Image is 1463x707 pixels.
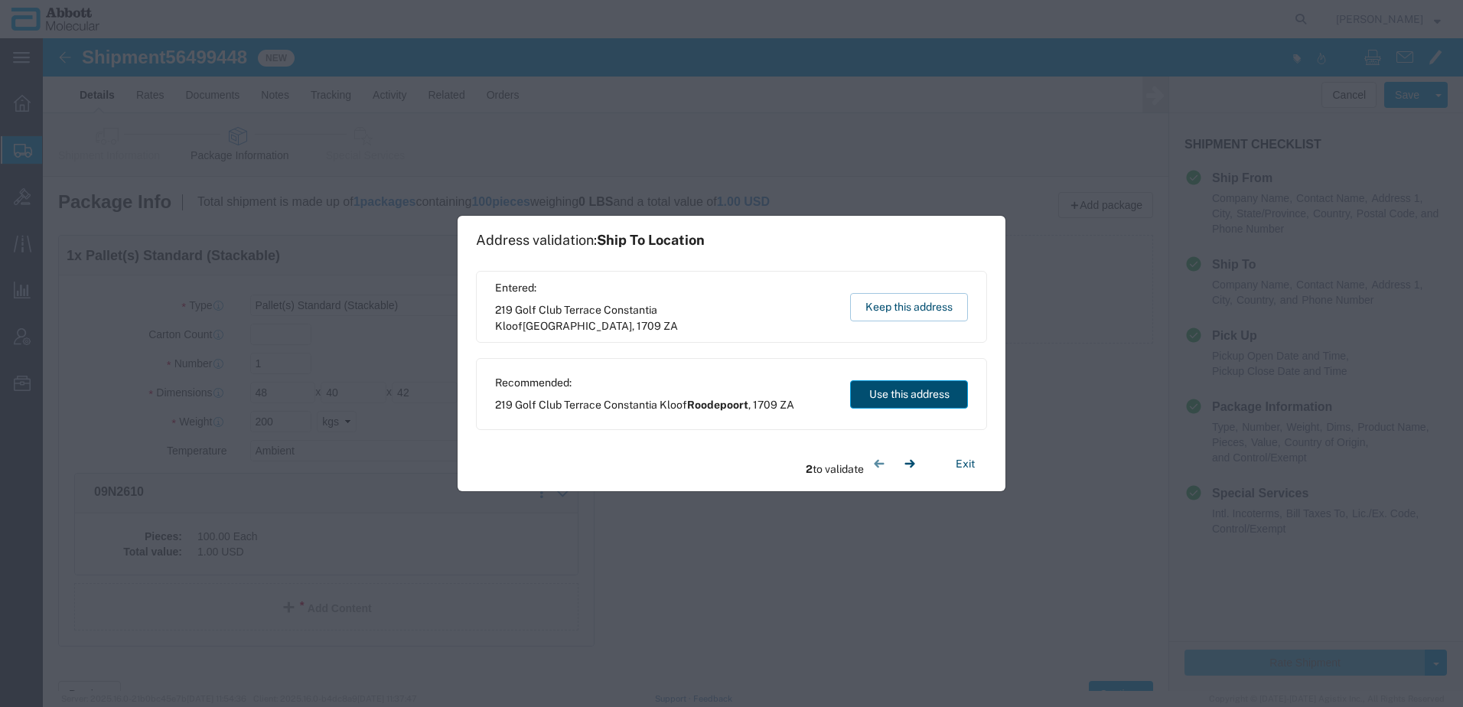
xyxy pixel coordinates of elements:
span: 219 Golf Club Terrace Constantia Kloof , [495,302,836,334]
span: Ship To Location [597,232,705,248]
span: ZA [663,320,678,332]
span: ZA [780,399,794,411]
span: 2 [806,463,813,475]
span: Roodepoort [687,399,748,411]
button: Keep this address [850,293,968,321]
span: 1709 [753,399,777,411]
h1: Address validation: [476,232,705,249]
button: Exit [943,451,987,477]
span: 219 Golf Club Terrace Constantia Kloof , [495,397,794,413]
button: Use this address [850,380,968,409]
span: 1709 [637,320,661,332]
span: Recommended: [495,375,794,391]
span: Entered: [495,280,836,296]
span: [GEOGRAPHIC_DATA] [523,320,632,332]
div: to validate [806,448,925,479]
